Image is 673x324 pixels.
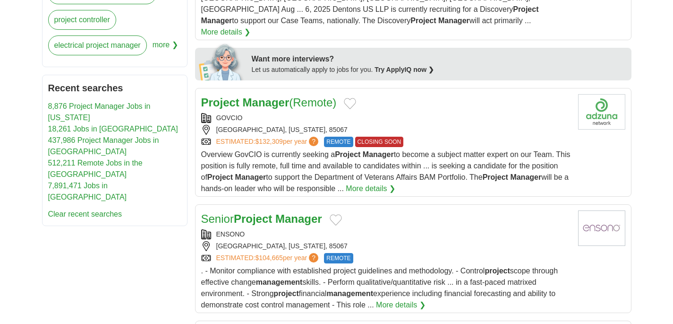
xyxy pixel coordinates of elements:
[201,125,571,135] div: [GEOGRAPHIC_DATA], [US_STATE], 85067
[201,267,558,309] span: . - Monitor compliance with established project guidelines and methodology. - Control scope throu...
[485,267,510,275] strong: project
[48,10,116,30] a: project controller
[216,137,321,147] a: ESTIMATED:$132,309per year?
[355,137,404,147] span: CLOSING SOON
[363,150,394,158] strong: Manager
[207,173,233,181] strong: Project
[48,159,143,178] a: 512,211 Remote Jobs in the [GEOGRAPHIC_DATA]
[48,136,159,156] a: 437,986 Project Manager Jobs in [GEOGRAPHIC_DATA]
[201,241,571,251] div: [GEOGRAPHIC_DATA], [US_STATE], 85067
[252,53,626,65] div: Want more interviews?
[201,150,571,193] span: Overview GovCIO is currently seeking a to become a subject matter expert on our Team. This positi...
[201,212,322,225] a: SeniorProject Manager
[201,17,232,25] strong: Manager
[255,138,282,145] span: $132,309
[48,210,122,218] a: Clear recent searches
[48,81,181,95] h2: Recent searches
[309,253,318,263] span: ?
[513,5,538,13] strong: Project
[235,173,266,181] strong: Manager
[216,230,245,238] a: ENSONO
[483,173,508,181] strong: Project
[510,173,541,181] strong: Manager
[216,253,321,263] a: ESTIMATED:$104,665per year?
[376,299,426,311] a: More details ❯
[346,183,395,194] a: More details ❯
[256,278,303,286] strong: management
[255,254,282,262] span: $104,665
[48,35,147,55] a: electrical project manager
[410,17,436,25] strong: Project
[48,125,178,133] a: 18,261 Jobs in [GEOGRAPHIC_DATA]
[335,150,360,158] strong: Project
[201,96,337,109] a: Project Manager(Remote)
[216,114,243,122] a: GOVCIO
[199,43,245,80] img: apply-iq-scientist.png
[48,102,151,122] a: 8,876 Project Manager Jobs in [US_STATE]
[252,65,626,75] div: Let us automatically apply to jobs for you.
[275,212,322,225] strong: Manager
[234,212,272,225] strong: Project
[309,137,318,146] span: ?
[578,94,625,130] img: GovCIO logo
[48,182,127,201] a: 7,891,471 Jobs in [GEOGRAPHIC_DATA]
[438,17,469,25] strong: Manager
[201,96,239,109] strong: Project
[324,253,353,263] span: REMOTE
[375,66,434,73] a: Try ApplyIQ now ❯
[330,214,342,226] button: Add to favorite jobs
[344,98,356,109] button: Add to favorite jobs
[243,96,290,109] strong: Manager
[578,210,625,246] img: Ensono logo
[201,26,251,38] a: More details ❯
[153,35,178,61] span: more ❯
[273,289,298,298] strong: project
[324,137,353,147] span: REMOTE
[326,289,373,298] strong: management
